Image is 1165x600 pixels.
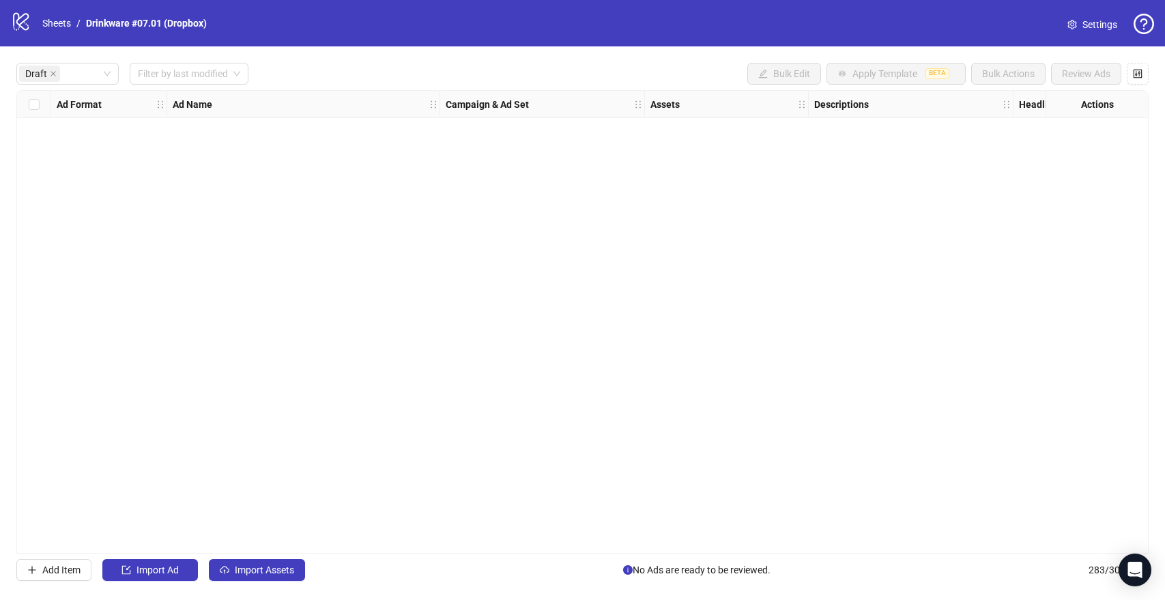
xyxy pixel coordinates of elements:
[1119,554,1151,586] div: Open Intercom Messenger
[807,100,816,109] span: holder
[797,100,807,109] span: holder
[40,16,74,31] a: Sheets
[814,97,869,112] strong: Descriptions
[438,100,448,109] span: holder
[165,100,175,109] span: holder
[16,559,91,581] button: Add Item
[42,565,81,575] span: Add Item
[1134,14,1154,34] span: question-circle
[1133,69,1142,78] span: control
[27,565,37,575] span: plus
[136,565,179,575] span: Import Ad
[83,16,210,31] a: Drinkware #07.01 (Dropbox)
[220,565,229,575] span: cloud-upload
[1081,97,1114,112] strong: Actions
[1009,91,1013,117] div: Resize Descriptions column
[1089,562,1149,577] span: 283 / 300 items
[57,97,102,112] strong: Ad Format
[163,91,167,117] div: Resize Ad Format column
[1082,17,1117,32] span: Settings
[1002,100,1011,109] span: holder
[623,565,633,575] span: info-circle
[102,559,198,581] button: Import Ad
[633,100,643,109] span: holder
[1056,14,1128,35] a: Settings
[1019,97,1063,112] strong: Headlines
[650,97,680,112] strong: Assets
[173,97,212,112] strong: Ad Name
[19,66,60,82] span: Draft
[747,63,821,85] button: Bulk Edit
[641,91,644,117] div: Resize Campaign & Ad Set column
[429,100,438,109] span: holder
[25,66,47,81] span: Draft
[1051,63,1121,85] button: Review Ads
[235,565,294,575] span: Import Assets
[623,562,771,577] span: No Ads are ready to be reviewed.
[436,91,440,117] div: Resize Ad Name column
[1067,20,1077,29] span: setting
[826,63,966,85] button: Apply TemplateBETA
[643,100,652,109] span: holder
[971,63,1046,85] button: Bulk Actions
[17,91,51,118] div: Select all rows
[156,100,165,109] span: holder
[50,70,57,77] span: close
[121,565,131,575] span: import
[209,559,305,581] button: Import Assets
[1011,100,1021,109] span: holder
[446,97,529,112] strong: Campaign & Ad Set
[1127,63,1149,85] button: Configure table settings
[76,16,81,31] li: /
[805,91,808,117] div: Resize Assets column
